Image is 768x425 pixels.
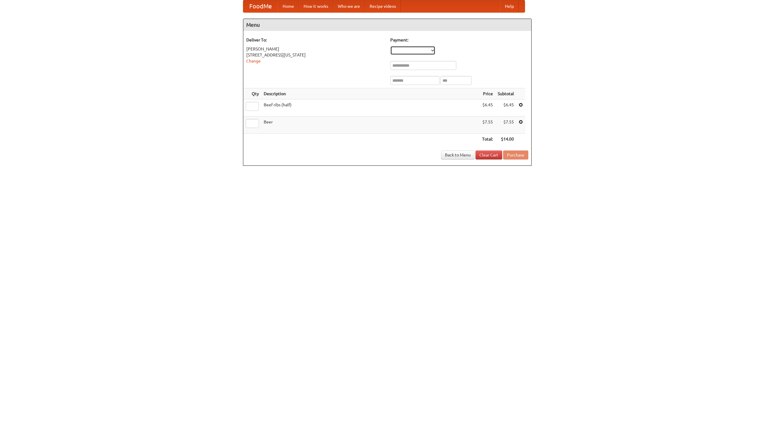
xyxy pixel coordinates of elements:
[278,0,299,12] a: Home
[333,0,365,12] a: Who we are
[480,134,495,145] th: Total:
[261,99,480,117] td: Beef ribs (half)
[495,134,516,145] th: $14.00
[243,19,531,31] h4: Menu
[246,37,384,43] h5: Deliver To:
[503,150,528,159] button: Purchase
[261,88,480,99] th: Description
[246,52,384,58] div: [STREET_ADDRESS][US_STATE]
[500,0,519,12] a: Help
[261,117,480,134] td: Beer
[441,150,475,159] a: Back to Menu
[390,37,528,43] h5: Payment:
[480,88,495,99] th: Price
[243,0,278,12] a: FoodMe
[246,59,261,63] a: Change
[495,117,516,134] td: $7.55
[495,88,516,99] th: Subtotal
[495,99,516,117] td: $6.45
[475,150,502,159] a: Clear Cart
[243,88,261,99] th: Qty
[299,0,333,12] a: How it works
[246,46,384,52] div: [PERSON_NAME]
[480,117,495,134] td: $7.55
[480,99,495,117] td: $6.45
[365,0,401,12] a: Recipe videos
